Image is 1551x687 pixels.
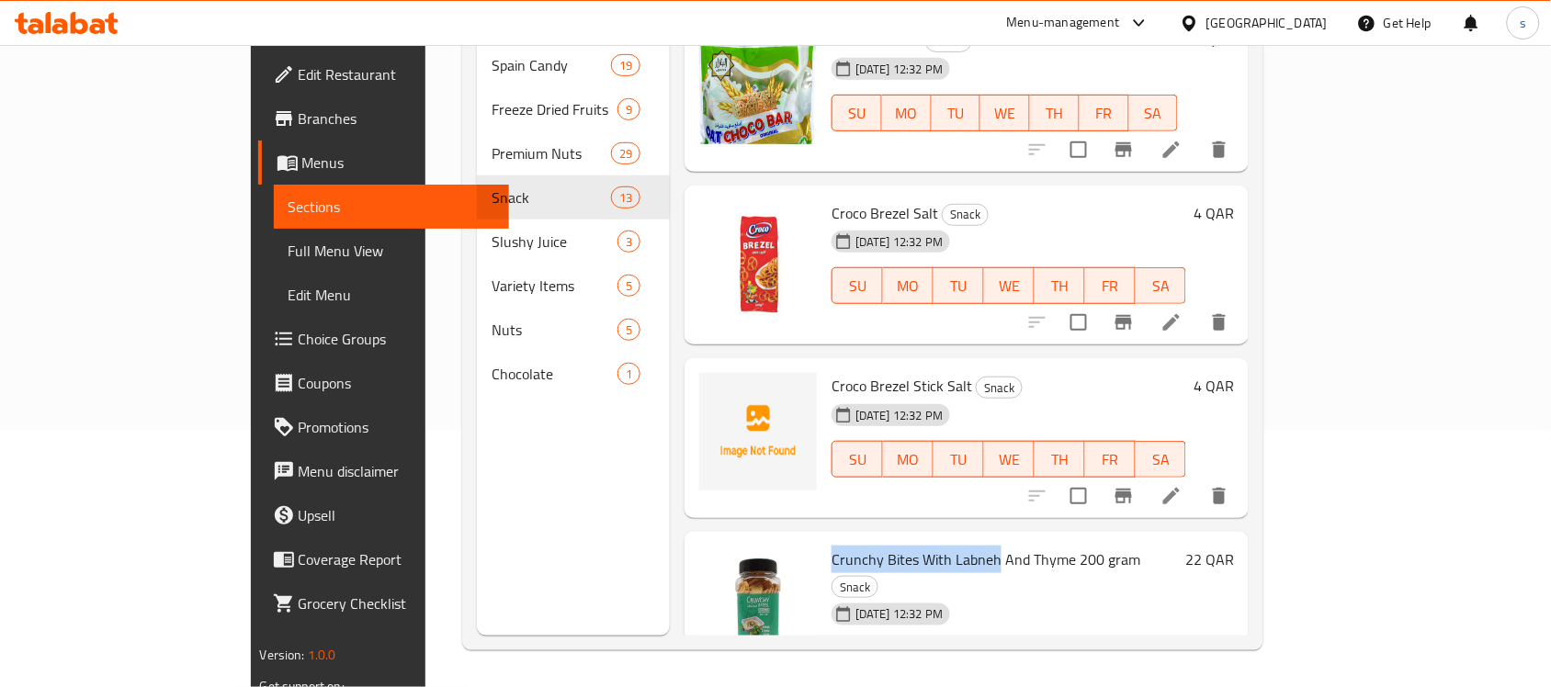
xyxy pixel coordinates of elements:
button: SU [832,95,882,131]
button: MO [883,441,934,478]
span: FR [1092,446,1128,473]
button: Branch-specific-item [1102,474,1146,518]
a: Edit Menu [274,273,510,317]
button: TH [1035,441,1085,478]
img: Croco Brezel Salt [699,200,817,318]
span: FR [1092,273,1128,299]
button: WE [984,267,1035,304]
span: [DATE] 12:32 PM [848,233,950,251]
a: Branches [258,96,510,141]
a: Full Menu View [274,229,510,273]
div: Snack13 [477,175,670,220]
span: Promotions [299,416,495,438]
span: Nuts [492,319,617,341]
a: Choice Groups [258,317,510,361]
a: Menu disclaimer [258,449,510,493]
span: Variety Items [492,275,617,297]
span: 9 [618,101,640,118]
span: Coverage Report [299,548,495,570]
span: Crunchy Bites With Labneh And Thyme 200 gram [832,546,1140,573]
span: [DATE] 12:32 PM [848,605,950,623]
img: Croco Brezel Stick Salt [699,373,817,490]
span: Slushy Juice [492,231,617,253]
button: TU [934,441,984,478]
span: MO [890,273,926,299]
span: TH [1037,100,1072,127]
span: Croco Brezel Salt [832,199,938,227]
h6: 4 QAR [1194,200,1234,226]
span: Spain Candy [492,54,611,76]
h6: 4 QAR [1194,373,1234,399]
button: FR [1085,267,1136,304]
button: TH [1030,95,1080,131]
a: Coverage Report [258,537,510,581]
span: Snack [977,377,1022,399]
span: Snack [943,204,988,225]
button: SA [1129,95,1179,131]
span: Croco Brezel Stick Salt [832,372,972,400]
div: Spain Candy19 [477,43,670,87]
span: Choice Groups [299,328,495,350]
button: delete [1197,300,1241,344]
a: Edit menu item [1160,311,1183,333]
button: Branch-specific-item [1102,128,1146,172]
span: Grocery Checklist [299,592,495,614]
span: 1.0.0 [308,643,336,667]
span: SA [1143,273,1179,299]
span: WE [991,446,1027,473]
button: SU [832,441,883,478]
a: Edit menu item [1160,485,1183,507]
span: Edit Restaurant [299,63,495,85]
img: Oat Choco Bar [699,27,817,144]
span: WE [988,100,1023,127]
button: TU [932,95,981,131]
div: Menu-management [1007,12,1120,34]
span: Sections [289,196,495,218]
a: Grocery Checklist [258,581,510,625]
span: TU [941,446,977,473]
span: SU [840,446,876,473]
span: SA [1143,446,1179,473]
span: 5 [618,277,640,295]
button: WE [980,95,1030,131]
a: Coupons [258,361,510,405]
span: Full Menu View [289,240,495,262]
span: Select to update [1059,130,1098,169]
span: s [1520,13,1526,33]
span: 3 [618,233,640,251]
span: Select to update [1059,477,1098,515]
span: TU [941,273,977,299]
button: FR [1085,441,1136,478]
span: [DATE] 12:32 PM [848,407,950,424]
div: Chocolate1 [477,352,670,396]
div: Freeze Dried Fruits9 [477,87,670,131]
button: FR [1080,95,1129,131]
div: [GEOGRAPHIC_DATA] [1206,13,1328,33]
span: Chocolate [492,363,617,385]
h6: 25 QAR [1185,27,1234,52]
a: Sections [274,185,510,229]
div: Slushy Juice3 [477,220,670,264]
span: 29 [612,145,640,163]
div: Nuts5 [477,308,670,352]
button: MO [883,267,934,304]
span: TU [939,100,974,127]
span: FR [1087,100,1122,127]
button: TH [1035,267,1085,304]
a: Menus [258,141,510,185]
span: WE [991,273,1027,299]
span: Freeze Dried Fruits [492,98,617,120]
span: Snack [492,186,611,208]
nav: Menu sections [477,36,670,403]
img: Crunchy Bites With Labneh And Thyme 200 gram [699,546,817,664]
span: Menu disclaimer [299,460,495,482]
h6: 22 QAR [1185,546,1234,572]
span: SA [1137,100,1172,127]
button: TU [934,267,984,304]
a: Edit menu item [1160,139,1183,161]
button: delete [1197,128,1241,172]
a: Upsell [258,493,510,537]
